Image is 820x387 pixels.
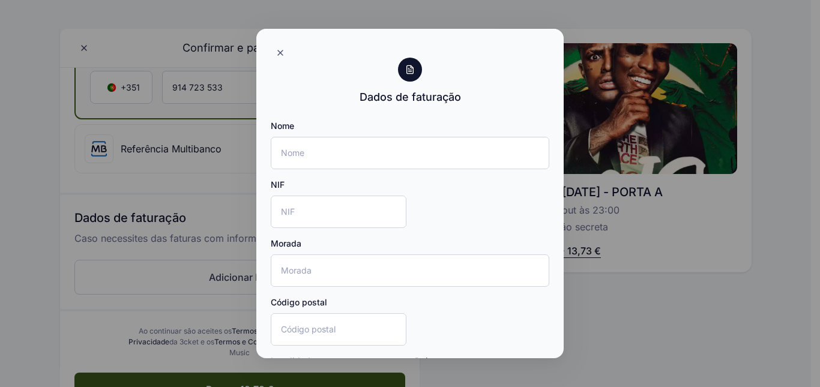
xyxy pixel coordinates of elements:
label: Localidade [271,355,315,367]
label: Código postal [271,296,327,308]
input: Código postal [271,313,406,346]
input: NIF [271,196,406,228]
div: Dados de faturação [360,89,461,106]
label: Nome [271,120,294,132]
label: País [415,355,432,367]
input: Nome [271,137,549,169]
label: Morada [271,238,301,250]
input: Morada [271,254,549,287]
label: NIF [271,179,285,191]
